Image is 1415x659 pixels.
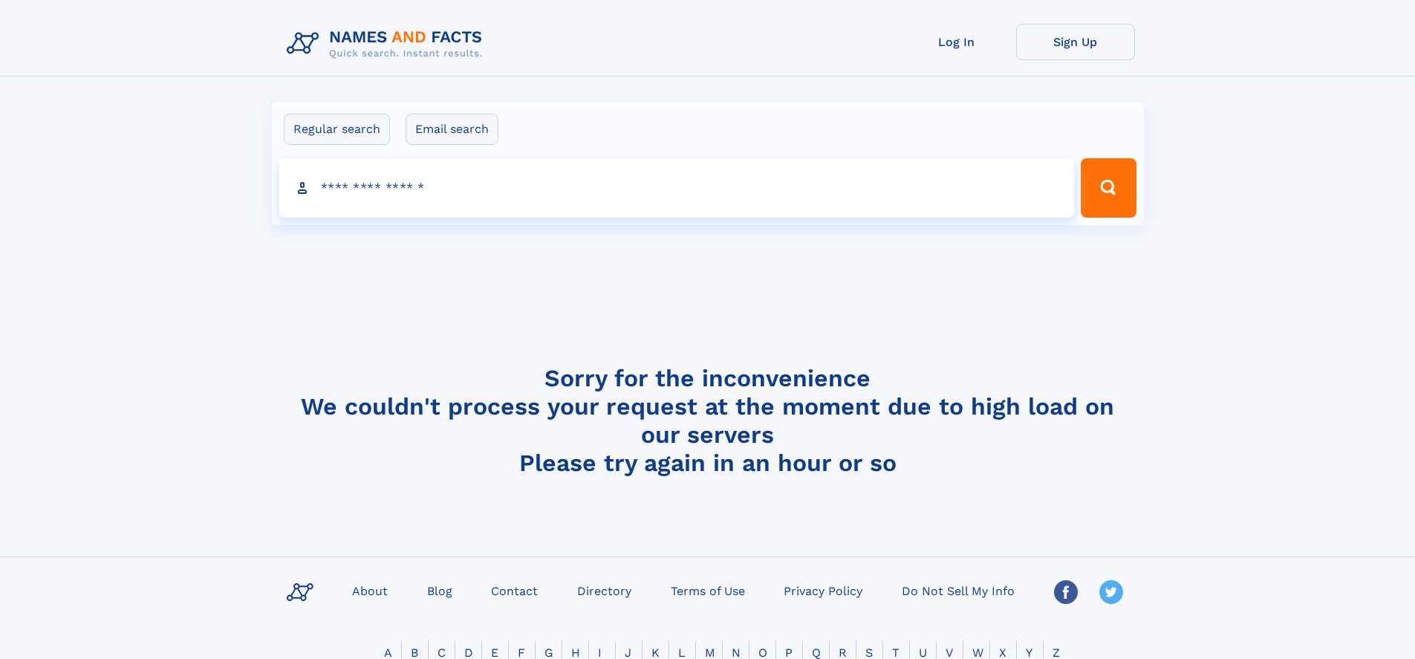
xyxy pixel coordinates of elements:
button: Search Button [1081,158,1136,218]
a: About [346,580,394,601]
a: Terms of Use [665,580,751,601]
a: Directory [571,580,637,601]
a: Do Not Sell My Info [896,580,1021,601]
img: Facebook [1054,580,1078,604]
a: Sign Up [1016,24,1135,60]
a: Blog [421,580,458,601]
img: Logo Names and Facts [281,24,495,64]
label: Email search [406,114,498,145]
a: Log In [897,24,1016,60]
a: Contact [485,580,544,601]
a: Privacy Policy [778,580,868,601]
h4: Sorry for the inconvenience We couldn't process your request at the moment due to high load on ou... [281,364,1135,477]
img: Twitter [1099,580,1123,604]
label: Regular search [284,114,390,145]
input: search input [279,158,1075,218]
